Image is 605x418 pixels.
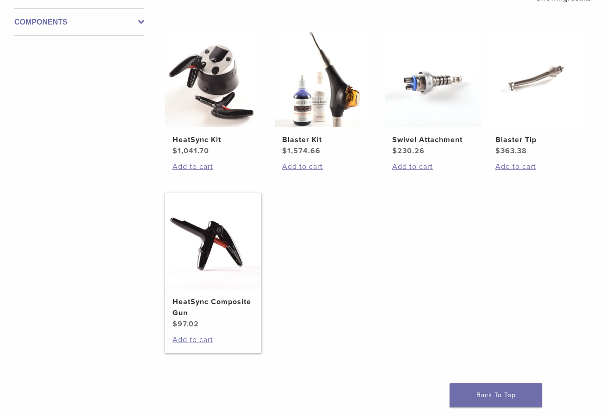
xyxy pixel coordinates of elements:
[165,31,261,156] a: HeatSync KitHeatSync Kit $1,041.70
[385,31,482,127] img: Swivel Attachment
[165,193,261,330] a: HeatSync Composite GunHeatSync Composite Gun $97.02
[275,31,371,127] img: Blaster Kit
[488,31,584,156] a: Blaster TipBlaster Tip $363.38
[282,146,287,156] span: $
[282,161,364,172] a: Add to cart: “Blaster Kit”
[450,383,542,407] a: Back To Top
[495,134,577,145] h2: Blaster Tip
[165,193,261,289] img: HeatSync Composite Gun
[392,146,425,156] bdi: 230.26
[173,334,254,345] a: Add to cart: “HeatSync Composite Gun”
[275,31,371,156] a: Blaster KitBlaster Kit $1,574.66
[495,146,500,156] span: $
[14,17,144,28] label: Components
[392,134,474,145] h2: Swivel Attachment
[173,319,199,329] bdi: 97.02
[392,161,474,172] a: Add to cart: “Swivel Attachment”
[495,161,577,172] a: Add to cart: “Blaster Tip”
[173,146,209,156] bdi: 1,041.70
[488,31,584,127] img: Blaster Tip
[173,319,178,329] span: $
[282,134,364,145] h2: Blaster Kit
[173,161,254,172] a: Add to cart: “HeatSync Kit”
[495,146,527,156] bdi: 363.38
[173,296,254,318] h2: HeatSync Composite Gun
[173,134,254,145] h2: HeatSync Kit
[392,146,397,156] span: $
[173,146,178,156] span: $
[385,31,482,156] a: Swivel AttachmentSwivel Attachment $230.26
[282,146,321,156] bdi: 1,574.66
[165,31,261,127] img: HeatSync Kit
